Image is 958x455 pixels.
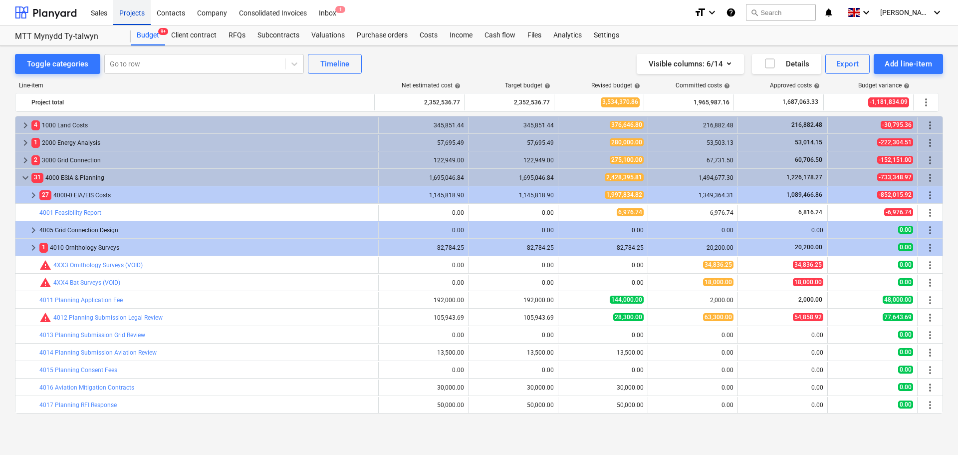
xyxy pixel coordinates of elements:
[223,25,251,45] a: RFQs
[15,82,375,89] div: Line-item
[251,25,305,45] a: Subcontracts
[444,25,479,45] div: Income
[453,83,461,89] span: help
[794,244,823,251] span: 20,200.00
[770,82,820,89] div: Approved costs
[924,399,936,411] span: More actions
[383,227,464,234] div: 0.00
[383,262,464,269] div: 0.00
[836,57,859,70] div: Export
[473,332,554,339] div: 0.00
[542,83,550,89] span: help
[521,25,547,45] a: Files
[383,297,464,304] div: 192,000.00
[652,384,733,391] div: 0.00
[793,313,823,321] span: 54,858.92
[383,244,464,251] div: 82,784.25
[15,54,100,74] button: Toggle categories
[874,54,943,74] button: Add line-item
[562,402,644,409] div: 50,000.00
[31,155,40,165] span: 2
[131,25,165,45] a: Budget9+
[797,296,823,303] span: 2,000.00
[742,227,823,234] div: 0.00
[924,119,936,131] span: More actions
[898,383,913,391] span: 0.00
[305,25,351,45] a: Valuations
[637,54,744,74] button: Visible columns:6/14
[920,96,932,108] span: More actions
[39,222,374,238] div: 4005 Grid Connection Design
[473,279,554,286] div: 0.00
[924,347,936,359] span: More actions
[652,297,733,304] div: 2,000.00
[383,139,464,146] div: 57,695.49
[676,82,730,89] div: Committed costs
[877,156,913,164] span: -152,151.00
[19,119,31,131] span: keyboard_arrow_right
[610,121,644,129] span: 376,646.80
[746,4,816,21] button: Search
[473,157,554,164] div: 122,949.00
[652,157,733,164] div: 67,731.50
[31,170,374,186] div: 4000 ESIA & Planning
[31,135,374,151] div: 2000 Energy Analysis
[39,297,123,304] a: 4011 Planning Application Fee
[877,191,913,199] span: -852,015.92
[39,332,145,339] a: 4013 Planning Submission Grid Review
[562,279,644,286] div: 0.00
[858,82,910,89] div: Budget variance
[652,349,733,356] div: 0.00
[793,261,823,269] span: 34,836.25
[562,367,644,374] div: 0.00
[383,384,464,391] div: 30,000.00
[884,208,913,216] span: -6,976.74
[924,207,936,219] span: More actions
[742,349,823,356] div: 0.00
[39,402,117,409] a: 4017 Planning RFI Response
[793,278,823,286] span: 18,000.00
[39,190,51,200] span: 27
[27,57,88,70] div: Toggle categories
[27,242,39,254] span: keyboard_arrow_right
[812,83,820,89] span: help
[652,139,733,146] div: 53,503.13
[605,191,644,199] span: 1,997,834.82
[562,384,644,391] div: 30,000.00
[648,94,729,110] div: 1,965,987.16
[610,156,644,164] span: 275,100.00
[825,54,870,74] button: Export
[694,6,706,18] i: format_size
[383,122,464,129] div: 345,851.44
[479,25,521,45] div: Cash flow
[924,189,936,201] span: More actions
[722,83,730,89] span: help
[726,6,736,18] i: Knowledge base
[562,349,644,356] div: 13,500.00
[383,174,464,181] div: 1,695,046.84
[473,402,554,409] div: 50,000.00
[703,261,733,269] span: 34,836.25
[308,54,362,74] button: Timeline
[473,349,554,356] div: 13,500.00
[383,349,464,356] div: 13,500.00
[473,244,554,251] div: 82,784.25
[473,209,554,216] div: 0.00
[898,261,913,269] span: 0.00
[31,120,40,130] span: 4
[652,227,733,234] div: 0.00
[547,25,588,45] div: Analytics
[797,209,823,216] span: 6,816.24
[165,25,223,45] div: Client contract
[924,137,936,149] span: More actions
[505,82,550,89] div: Target budget
[383,402,464,409] div: 50,000.00
[924,277,936,289] span: More actions
[588,25,625,45] div: Settings
[703,313,733,321] span: 63,300.00
[562,227,644,234] div: 0.00
[39,187,374,203] div: 4000-0 EIA/EIS Costs
[617,208,644,216] span: 6,976.74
